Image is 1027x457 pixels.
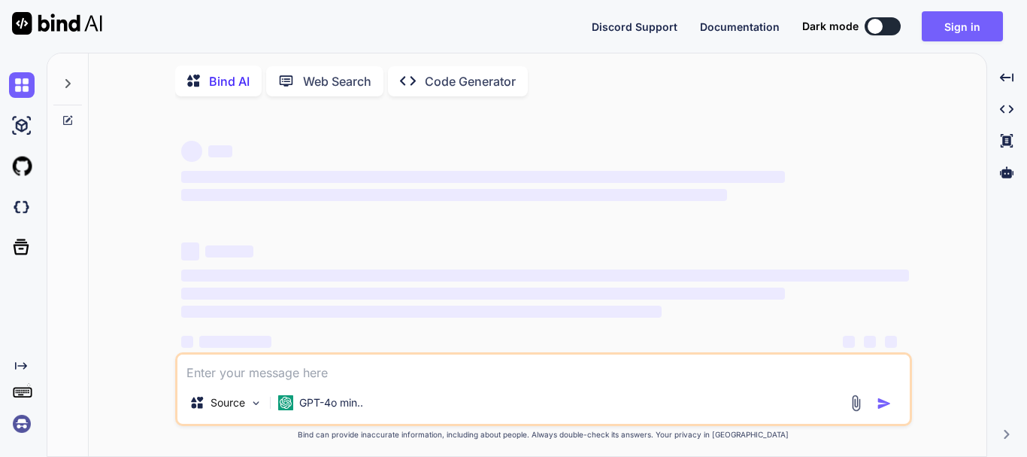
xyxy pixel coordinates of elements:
span: ‌ [199,336,271,348]
img: icon [877,396,892,411]
span: ‌ [843,336,855,348]
img: Bind AI [12,12,102,35]
img: darkCloudIdeIcon [9,194,35,220]
img: attachment [847,395,865,412]
p: Bind AI [209,72,250,90]
span: ‌ [208,145,232,157]
span: ‌ [181,336,193,348]
span: ‌ [181,242,199,260]
p: Bind can provide inaccurate information, including about people. Always double-check its answers.... [175,429,912,440]
img: githubLight [9,154,35,179]
span: ‌ [205,245,253,257]
span: ‌ [181,306,662,318]
span: Dark mode [802,19,859,34]
p: GPT-4o min.. [299,395,363,410]
span: ‌ [181,171,785,183]
span: Discord Support [592,20,677,33]
span: ‌ [181,189,727,201]
img: Pick Models [250,397,262,410]
button: Sign in [922,11,1003,41]
img: GPT-4o mini [278,395,293,410]
img: ai-studio [9,113,35,139]
span: ‌ [885,336,897,348]
span: Documentation [700,20,780,33]
img: signin [9,411,35,437]
p: Source [211,395,245,410]
span: ‌ [181,270,909,282]
img: chat [9,72,35,98]
span: ‌ [181,141,202,162]
span: ‌ [864,336,876,348]
p: Code Generator [425,72,516,90]
span: ‌ [181,288,785,300]
p: Web Search [303,72,371,90]
button: Documentation [700,19,780,35]
button: Discord Support [592,19,677,35]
